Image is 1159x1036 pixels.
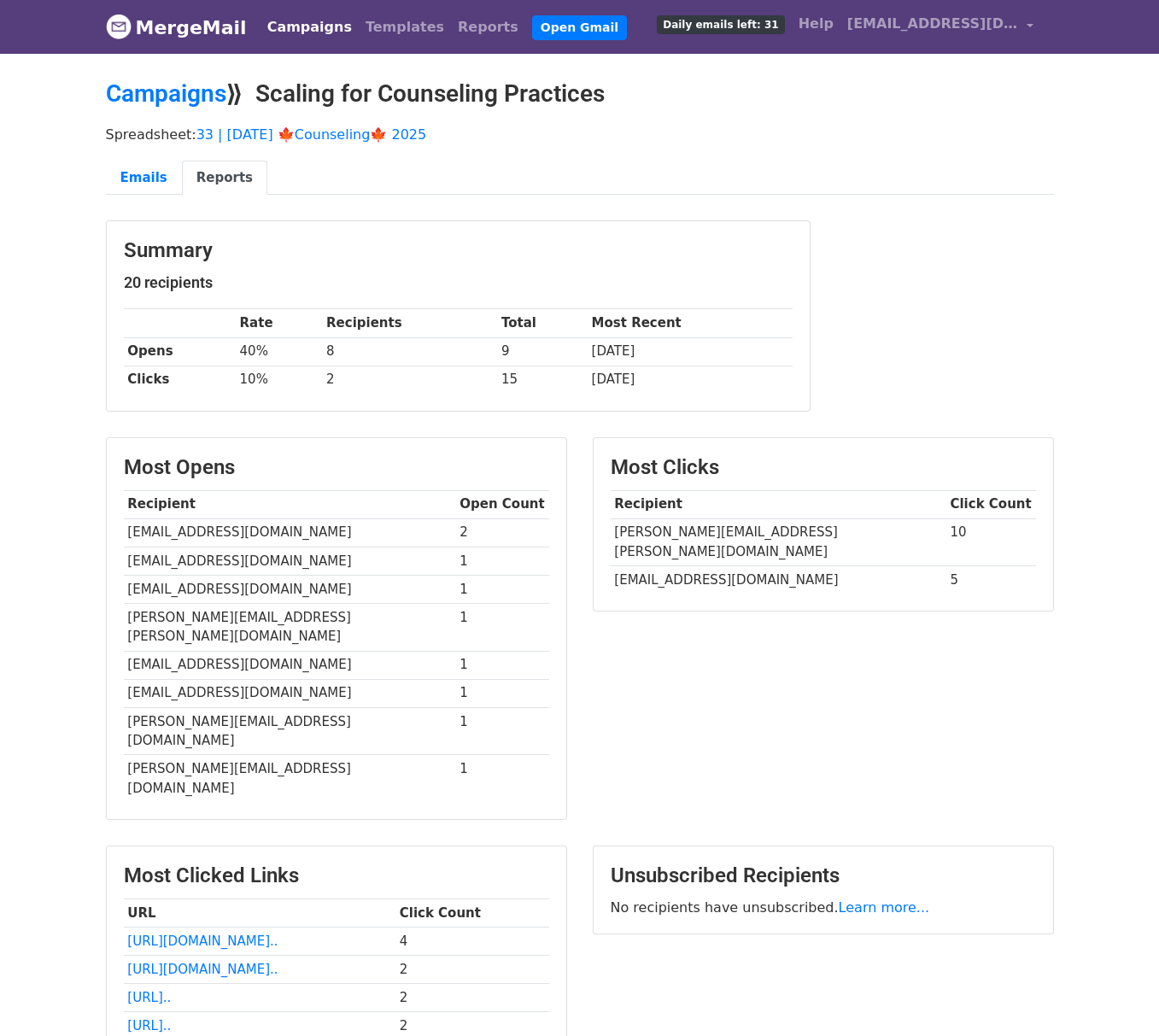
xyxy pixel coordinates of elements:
a: Open Gmail [532,15,627,40]
td: 2 [456,518,549,547]
td: 5 [946,566,1036,594]
a: [URL].. [127,990,171,1005]
th: Most Recent [588,309,793,337]
td: 1 [456,547,549,575]
a: [URL][DOMAIN_NAME].. [127,934,278,949]
a: [URL].. [127,1018,171,1033]
span: Daily emails left: 31 [657,15,784,34]
th: Click Count [946,490,1036,518]
td: 4 [395,927,549,955]
th: URL [124,898,395,927]
td: 1 [456,603,549,651]
td: [EMAIL_ADDRESS][DOMAIN_NAME] [124,679,456,707]
span: [EMAIL_ADDRESS][DOMAIN_NAME] [847,14,1018,34]
td: 10% [236,366,323,394]
th: Rate [236,309,323,337]
td: 40% [236,337,323,366]
td: 2 [322,366,497,394]
th: Opens [124,337,236,366]
a: Campaigns [106,79,226,108]
td: 1 [456,679,549,707]
a: Emails [106,161,182,196]
td: 15 [497,366,588,394]
a: 33 | [DATE] 🍁Counseling🍁 2025 [196,126,427,143]
th: Recipient [611,490,946,518]
td: 1 [456,651,549,679]
h2: ⟫ Scaling for Counseling Practices [106,79,1054,108]
td: 9 [497,337,588,366]
th: Clicks [124,366,236,394]
h3: Summary [124,238,793,263]
td: [EMAIL_ADDRESS][DOMAIN_NAME] [124,651,456,679]
th: Total [497,309,588,337]
td: 2 [395,955,549,983]
h5: 20 recipients [124,273,793,292]
td: 10 [946,518,1036,566]
h3: Unsubscribed Recipients [611,863,1036,888]
a: Templates [359,10,451,44]
h3: Most Opens [124,455,549,480]
td: 2 [395,983,549,1011]
p: No recipients have unsubscribed. [611,898,1036,916]
iframe: Chat Widget [1074,954,1159,1036]
td: [PERSON_NAME][EMAIL_ADDRESS][DOMAIN_NAME] [124,707,456,755]
td: 1 [456,755,549,802]
a: MergeMail [106,9,247,45]
th: Recipients [322,309,497,337]
a: Reports [182,161,267,196]
a: Learn more... [839,899,930,916]
td: [PERSON_NAME][EMAIL_ADDRESS][PERSON_NAME][DOMAIN_NAME] [124,603,456,651]
td: [EMAIL_ADDRESS][DOMAIN_NAME] [124,518,456,547]
td: [PERSON_NAME][EMAIL_ADDRESS][PERSON_NAME][DOMAIN_NAME] [611,518,946,566]
h3: Most Clicks [611,455,1036,480]
td: [EMAIL_ADDRESS][DOMAIN_NAME] [124,547,456,575]
td: [PERSON_NAME][EMAIL_ADDRESS][DOMAIN_NAME] [124,755,456,802]
th: Click Count [395,898,549,927]
img: MergeMail logo [106,14,132,39]
a: Help [792,7,840,41]
th: Recipient [124,490,456,518]
h3: Most Clicked Links [124,863,549,888]
a: Daily emails left: 31 [650,7,791,41]
td: 1 [456,707,549,755]
a: Campaigns [260,10,359,44]
td: [EMAIL_ADDRESS][DOMAIN_NAME] [611,566,946,594]
td: [DATE] [588,337,793,366]
td: 8 [322,337,497,366]
a: [URL][DOMAIN_NAME].. [127,962,278,977]
th: Open Count [456,490,549,518]
a: [EMAIL_ADDRESS][DOMAIN_NAME] [840,7,1040,47]
td: [EMAIL_ADDRESS][DOMAIN_NAME] [124,575,456,603]
p: Spreadsheet: [106,126,1054,143]
a: Reports [451,10,525,44]
td: [DATE] [588,366,793,394]
td: 1 [456,575,549,603]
